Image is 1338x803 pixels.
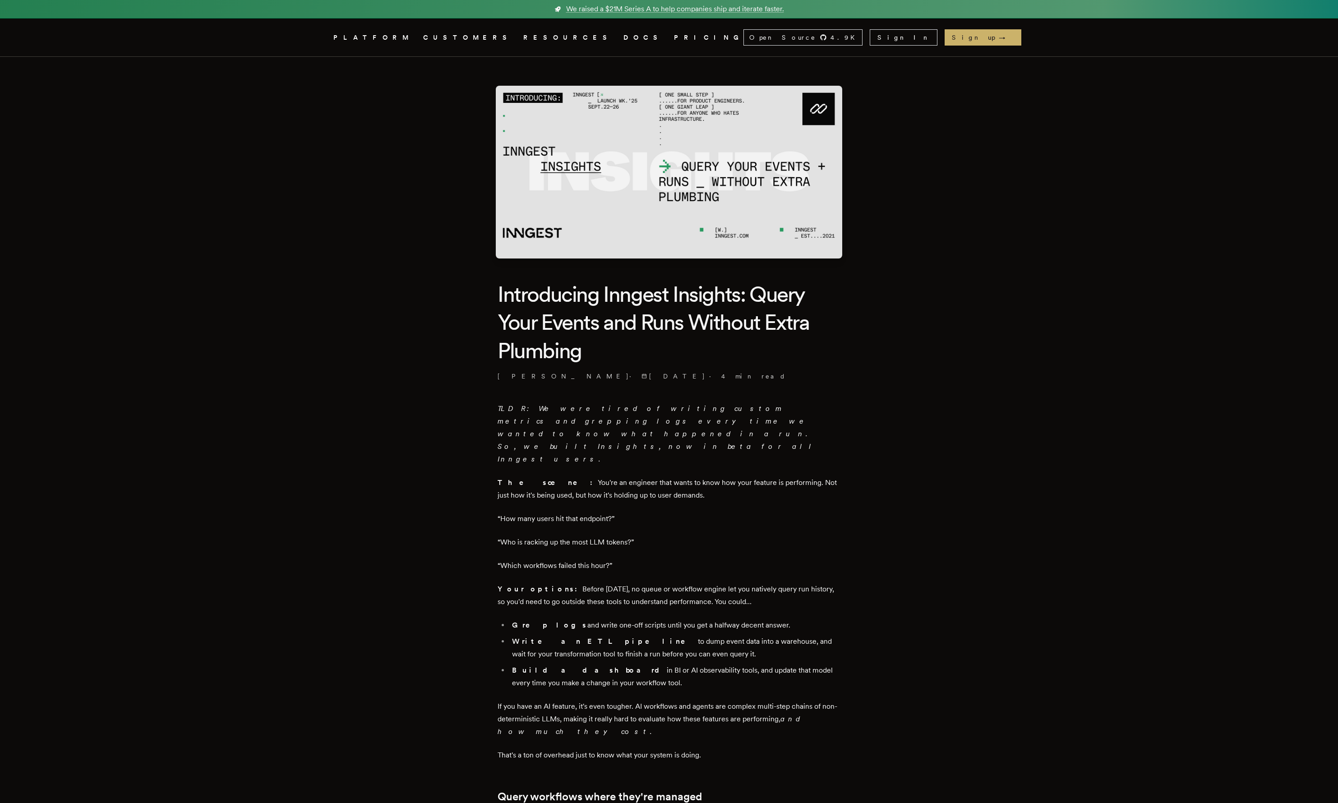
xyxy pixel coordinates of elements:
[498,372,840,381] p: [PERSON_NAME] · ·
[870,29,937,46] a: Sign In
[423,32,512,43] a: CUSTOMERS
[308,18,1030,56] nav: Global
[830,33,860,42] span: 4.9 K
[498,280,840,365] h1: Introducing Inngest Insights: Query Your Events and Runs Without Extra Plumbing
[512,637,698,646] strong: Write an ETL pipeline
[721,372,786,381] span: 4 min read
[566,4,784,14] span: We raised a $21M Series A to help companies ship and iterate faster.
[498,559,840,572] p: “Which workflows failed this hour?”
[509,664,840,689] li: in BI or AI observability tools, and update that model every time you make a change in your workf...
[498,476,840,502] p: You're an engineer that wants to know how your feature is performing. Not just how it's being use...
[333,32,412,43] button: PLATFORM
[498,790,840,803] h2: Query workflows where they're managed
[509,619,840,632] li: and write one-off scripts until you get a halfway decent answer.
[641,372,706,381] span: [DATE]
[496,86,842,258] img: Featured image for Introducing Inngest Insights: Query Your Events and Runs Without Extra Plumbin...
[749,33,816,42] span: Open Source
[623,32,663,43] a: DOCS
[498,585,582,593] strong: Your options:
[498,583,840,608] p: Before [DATE], no queue or workflow engine let you natively query run history, so you'd need to g...
[498,478,598,487] strong: The scene:
[523,32,613,43] button: RESOURCES
[498,749,840,761] p: That's a ton of overhead just to know what your system is doing.
[498,536,840,549] p: “Who is racking up the most LLM tokens?”
[512,666,667,674] strong: Build a dashboard
[498,512,840,525] p: “How many users hit that endpoint?”
[498,700,840,738] p: If you have an AI feature, it's even tougher. AI workflows and agents are complex multi-step chai...
[509,635,840,660] li: to dump event data into a warehouse, and wait for your transformation tool to finish a run before...
[498,404,818,463] em: TLDR: We were tired of writing custom metrics and grepping logs every time we wanted to know what...
[512,621,587,629] strong: Grep logs
[674,32,743,43] a: PRICING
[999,33,1014,42] span: →
[945,29,1021,46] a: Sign up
